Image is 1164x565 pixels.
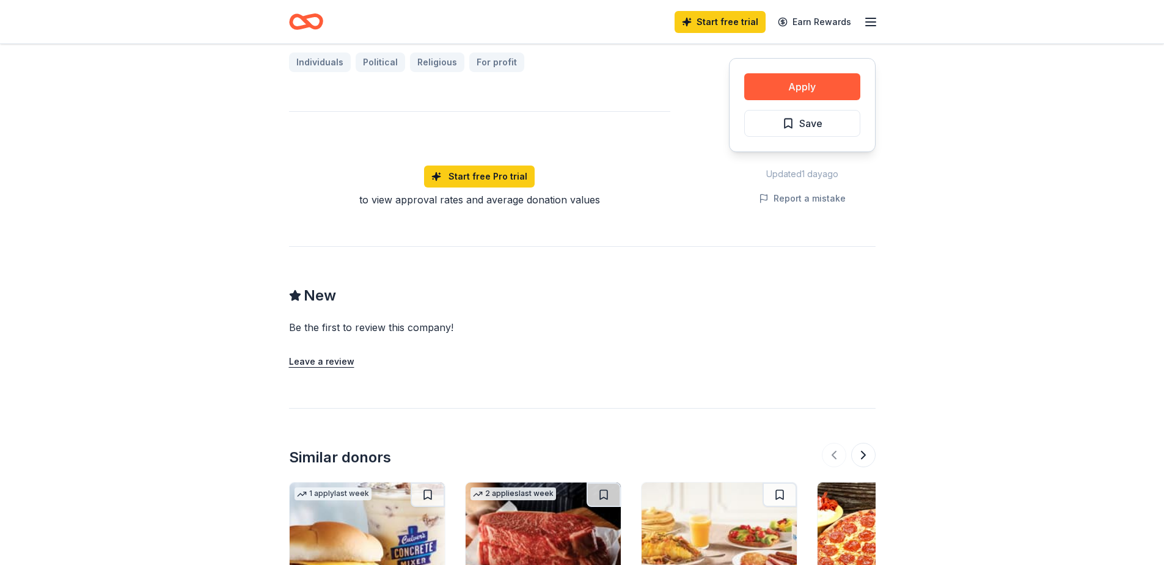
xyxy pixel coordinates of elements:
div: Updated 1 day ago [729,167,876,181]
a: Home [289,7,323,36]
button: Apply [744,73,860,100]
a: Earn Rewards [771,11,858,33]
span: New [304,286,336,305]
button: Report a mistake [759,191,846,206]
a: Start free Pro trial [424,166,535,188]
div: 1 apply last week [295,487,372,500]
div: Be the first to review this company! [289,320,602,335]
a: Start free trial [675,11,766,33]
span: Save [799,115,822,131]
div: to view approval rates and average donation values [289,192,670,207]
button: Leave a review [289,354,354,369]
div: 2 applies last week [470,487,556,500]
button: Save [744,110,860,137]
div: Similar donors [289,448,391,467]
